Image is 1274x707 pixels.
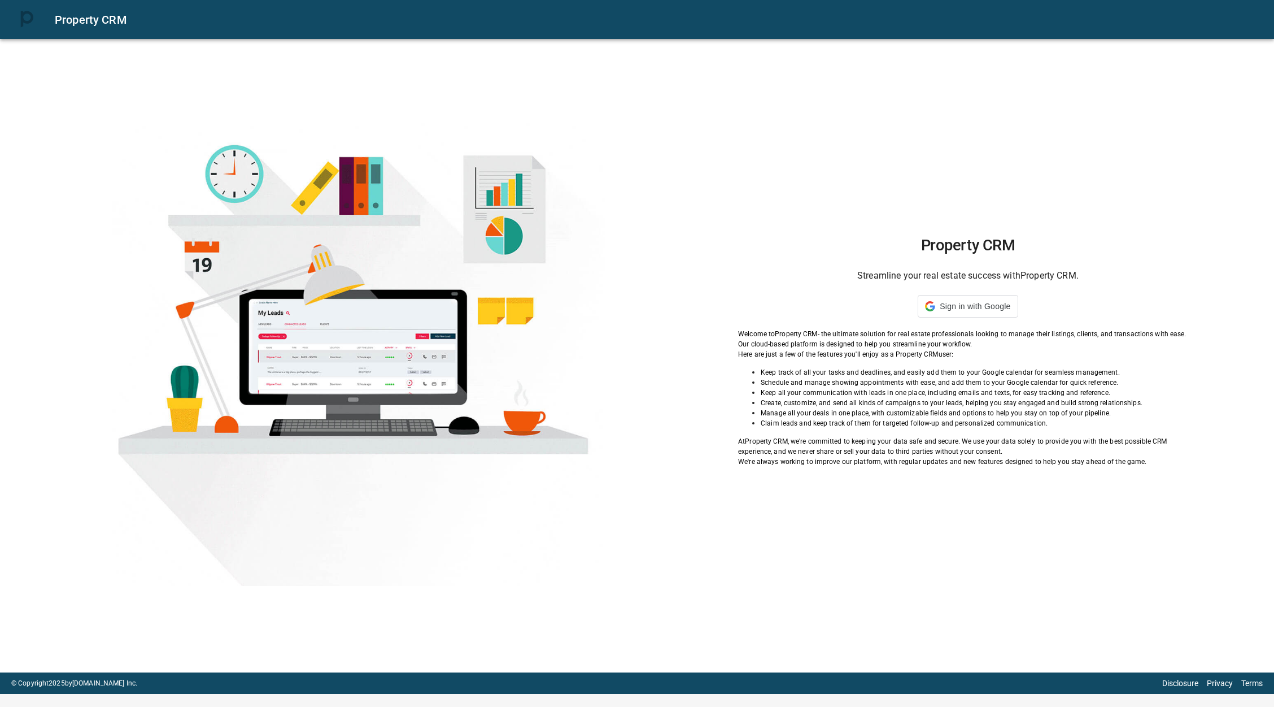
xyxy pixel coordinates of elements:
div: Sign in with Google [918,295,1018,318]
a: [DOMAIN_NAME] Inc. [72,679,137,687]
h6: Streamline your real estate success with Property CRM . [738,268,1198,284]
p: Claim leads and keep track of them for targeted follow-up and personalized communication. [761,418,1198,428]
a: Privacy [1207,679,1233,688]
p: © Copyright 2025 by [11,678,137,688]
p: At Property CRM , we're committed to keeping your data safe and secure. We use your data solely t... [738,436,1198,457]
p: Create, customize, and send all kinds of campaigns to your leads, helping you stay engaged and bu... [761,398,1198,408]
span: Sign in with Google [940,302,1010,311]
a: Terms [1241,679,1263,688]
p: We're always working to improve our platform, with regular updates and new features designed to h... [738,457,1198,467]
h1: Property CRM [738,236,1198,254]
div: Property CRM [55,11,1260,29]
p: Keep all your communication with leads in one place, including emails and texts, for easy trackin... [761,388,1198,398]
p: Here are just a few of the features you'll enjoy as a Property CRM user: [738,349,1198,359]
a: Disclosure [1162,679,1198,688]
p: Keep track of all your tasks and deadlines, and easily add them to your Google calendar for seaml... [761,367,1198,378]
p: Manage all your deals in one place, with customizable fields and options to help you stay on top ... [761,408,1198,418]
p: Welcome to Property CRM - the ultimate solution for real estate professionals looking to manage t... [738,329,1198,349]
p: Schedule and manage showing appointments with ease, and add them to your Google calendar for quic... [761,378,1198,388]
